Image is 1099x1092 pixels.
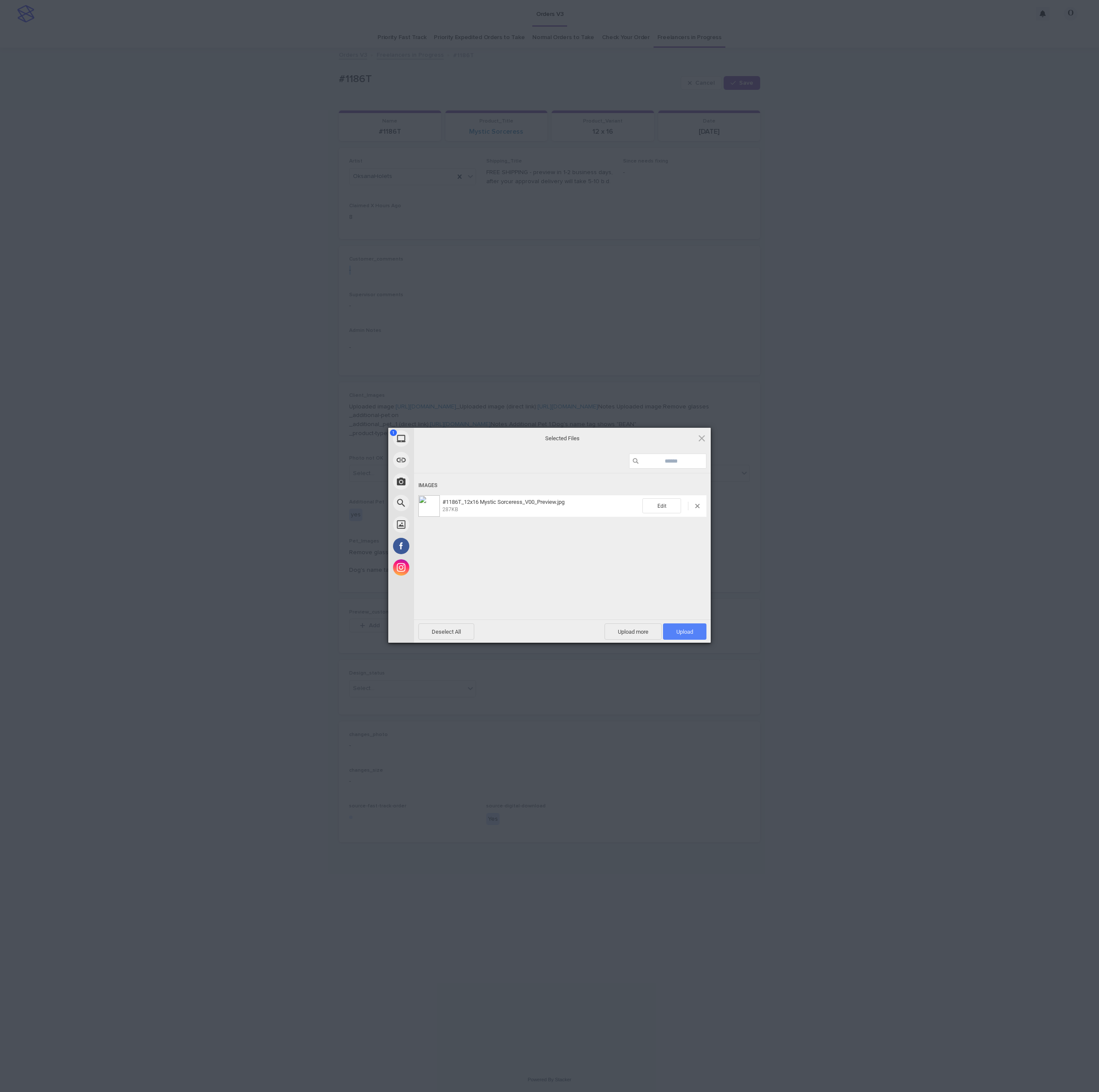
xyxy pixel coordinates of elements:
[440,499,642,513] span: #1186T_12x16 Mystic Sorceress_V00_Preview.jpg
[442,506,458,512] span: 287KB
[476,435,648,442] span: Selected Files
[388,514,491,535] div: Unsplash
[442,499,565,505] span: #1186T_12x16 Mystic Sorceress_V00_Preview.jpg
[388,492,491,514] div: Web Search
[388,449,491,471] div: Link (URL)
[418,495,440,517] img: 8a765ff9-96ca-4627-9929-65568766b141
[418,478,706,494] div: Images
[605,623,662,640] span: Upload more
[388,428,491,449] div: My Device
[418,623,474,640] span: Deselect All
[697,433,706,443] span: Click here or hit ESC to close picker
[388,535,491,557] div: Facebook
[663,623,706,640] span: Upload
[388,471,491,492] div: Take Photo
[388,557,491,578] div: Instagram
[642,498,681,513] span: Edit
[676,629,693,635] span: Upload
[390,429,397,436] span: 1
